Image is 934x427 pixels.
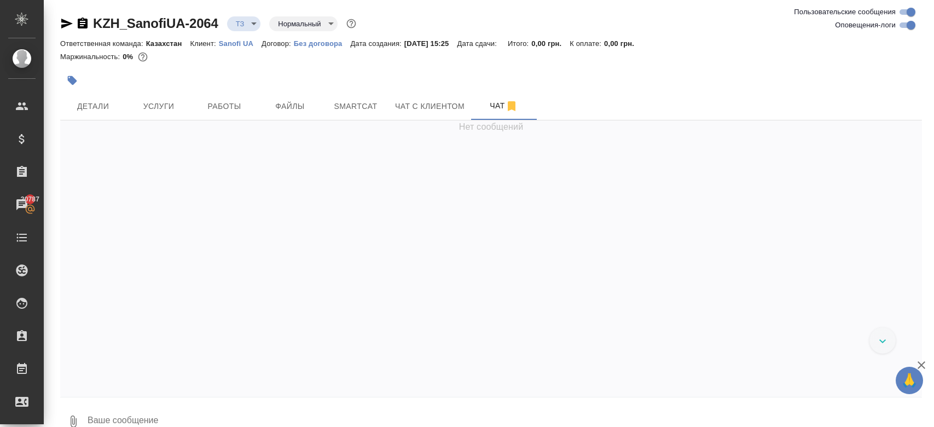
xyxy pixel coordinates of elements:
[264,100,316,113] span: Файлы
[60,53,123,61] p: Маржинальность:
[262,39,294,48] p: Договор:
[604,39,642,48] p: 0,00 грн.
[123,53,136,61] p: 0%
[570,39,604,48] p: К оплате:
[76,17,89,30] button: Скопировать ссылку
[294,38,351,48] a: Без договора
[219,39,262,48] p: Sanofi UA
[835,20,896,31] span: Оповещения-логи
[93,16,218,31] a: KZH_SanofiUA-2064
[395,100,465,113] span: Чат с клиентом
[60,17,73,30] button: Скопировать ссылку для ЯМессенджера
[14,194,46,205] span: 20787
[329,100,382,113] span: Smartcat
[457,39,499,48] p: Дата сдачи:
[136,50,150,64] button: 0.00 RUB;
[67,100,119,113] span: Детали
[350,39,404,48] p: Дата создания:
[233,19,248,28] button: ТЗ
[219,38,262,48] a: Sanofi UA
[896,367,923,394] button: 🙏
[344,16,358,31] button: Доп статусы указывают на важность/срочность заказа
[132,100,185,113] span: Услуги
[794,7,896,18] span: Пользовательские сообщения
[269,16,337,31] div: ТЗ
[60,39,146,48] p: Ответственная команда:
[531,39,570,48] p: 0,00 грн.
[459,120,524,134] span: Нет сообщений
[478,99,530,113] span: Чат
[190,39,218,48] p: Клиент:
[3,191,41,218] a: 20787
[294,39,351,48] p: Без договора
[198,100,251,113] span: Работы
[404,39,457,48] p: [DATE] 15:25
[146,39,190,48] p: Казахстан
[227,16,261,31] div: ТЗ
[275,19,324,28] button: Нормальный
[505,100,518,113] svg: Отписаться
[508,39,531,48] p: Итого:
[60,68,84,93] button: Добавить тэг
[900,369,919,392] span: 🙏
